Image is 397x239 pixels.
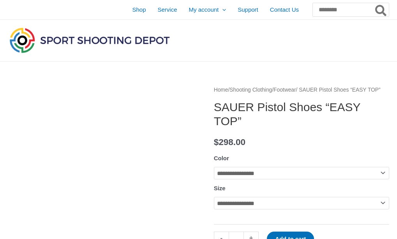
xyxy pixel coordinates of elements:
[229,87,272,93] a: Shooting Clothing
[214,137,245,147] bdi: 298.00
[214,155,229,161] label: Color
[273,87,296,93] a: Footwear
[214,85,389,95] nav: Breadcrumb
[214,87,228,93] a: Home
[374,3,389,16] button: Search
[8,26,171,55] img: Sport Shooting Depot
[214,185,226,191] label: Size
[214,100,389,128] h1: SAUER Pistol Shoes “EASY TOP”
[214,137,219,147] span: $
